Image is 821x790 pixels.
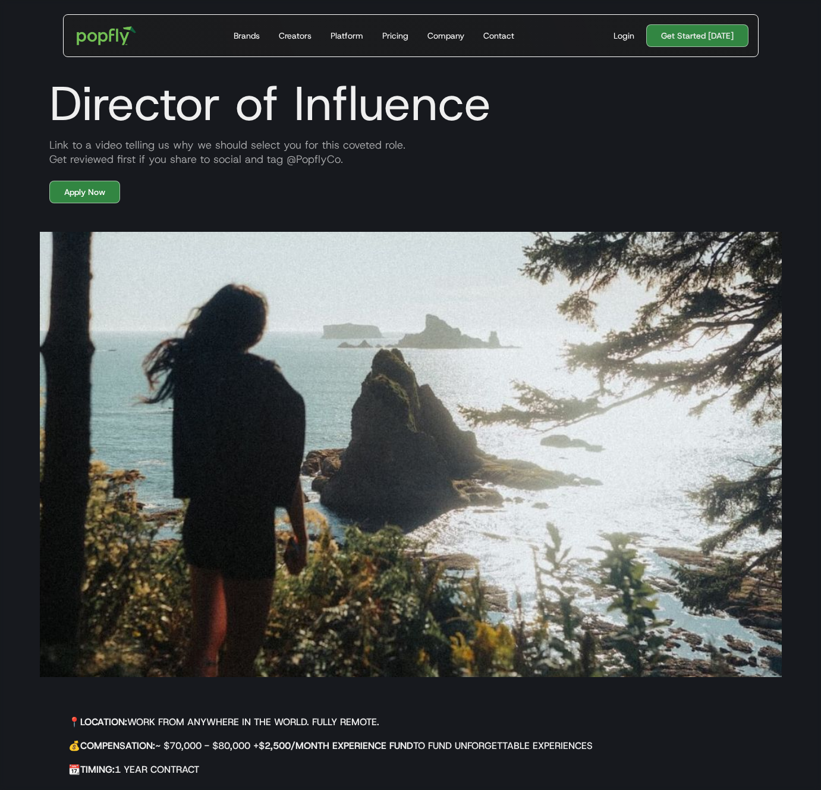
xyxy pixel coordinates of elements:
h5: 💰 ~ $70,000 - $80,000 + to fund unforgettable experiences [68,739,611,753]
a: Platform [326,15,368,56]
strong: Location: [80,716,127,728]
div: Brands [234,30,260,42]
a: Pricing [378,15,413,56]
div: Link to a video telling us why we should select you for this coveted role. Get reviewed first if ... [40,138,782,166]
div: Contact [483,30,514,42]
strong: Compensation: [80,739,155,752]
h1: Director of Influence [40,75,782,132]
div: Platform [331,30,363,42]
div: Login [614,30,634,42]
div: Creators [279,30,312,42]
a: Login [609,30,639,42]
h5: 📆 1 year contract [68,763,611,777]
h5: 📍 Work from anywhere in the world. Fully remote. [68,715,611,729]
a: Brands [229,15,265,56]
a: Company [423,15,469,56]
div: Pricing [382,30,408,42]
strong: $2,500/month Experience Fund [259,739,413,752]
a: Creators [274,15,316,56]
a: home [68,18,145,53]
a: Apply Now [49,181,120,203]
a: Contact [479,15,519,56]
a: Get Started [DATE] [646,24,748,47]
div: Company [427,30,464,42]
strong: Timing: [80,763,115,776]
